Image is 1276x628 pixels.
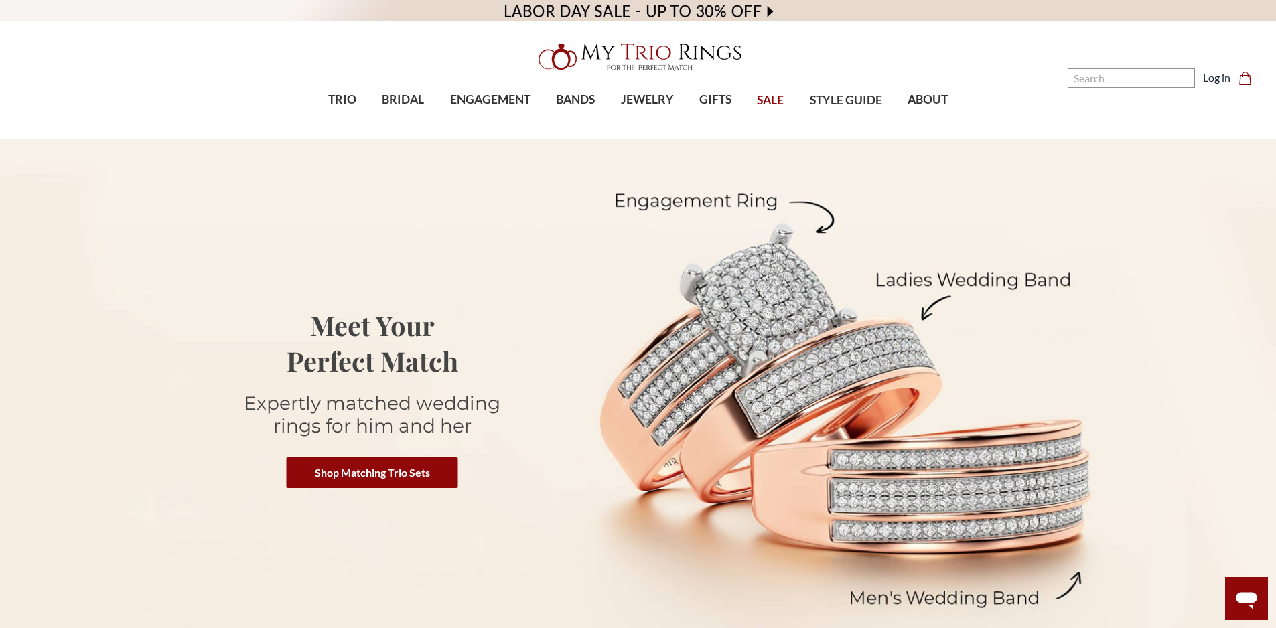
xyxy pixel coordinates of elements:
[556,91,595,108] span: BANDS
[531,35,746,78] img: My Trio Rings
[757,92,784,109] span: SALE
[437,78,543,122] a: ENGAGEMENT
[369,78,437,122] a: BRIDAL
[640,122,654,123] button: submenu toggle
[699,91,731,108] span: GIFTS
[921,122,934,123] button: submenu toggle
[569,122,582,123] button: submenu toggle
[1203,70,1230,86] a: Log in
[687,78,744,122] a: GIFTS
[810,92,882,109] span: STYLE GUIDE
[621,91,674,108] span: JEWELRY
[336,122,349,123] button: submenu toggle
[709,122,722,123] button: submenu toggle
[796,79,894,123] a: STYLE GUIDE
[484,122,497,123] button: submenu toggle
[450,91,530,108] span: ENGAGEMENT
[397,122,410,123] button: submenu toggle
[315,78,369,122] a: TRIO
[543,78,608,122] a: BANDS
[895,78,961,122] a: ABOUT
[1068,68,1195,88] input: Search
[382,91,424,108] span: BRIDAL
[1238,72,1252,85] svg: cart.cart_preview
[1238,70,1260,86] a: Cart with 0 items
[328,91,356,108] span: TRIO
[608,78,686,122] a: JEWELRY
[908,91,948,108] span: ABOUT
[287,457,458,488] a: Shop Matching Trio Sets
[370,35,906,78] a: My Trio Rings
[744,79,796,123] a: SALE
